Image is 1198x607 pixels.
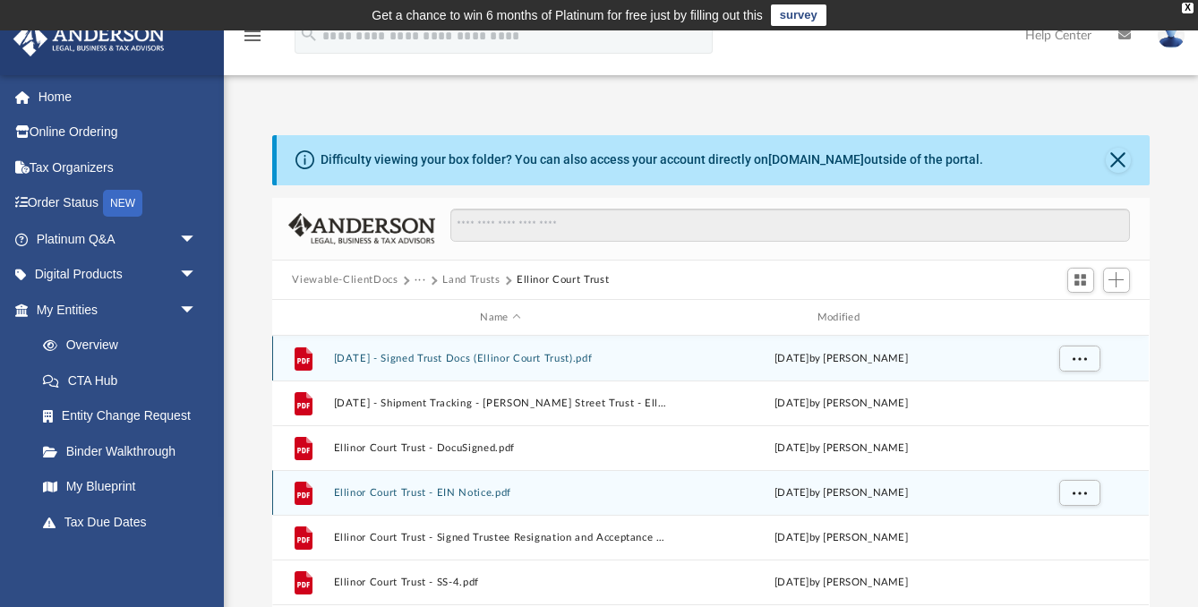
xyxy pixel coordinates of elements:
i: menu [242,25,263,47]
button: Add [1103,268,1130,293]
span: arrow_drop_down [179,292,215,329]
div: [DATE] by [PERSON_NAME] [675,530,1008,546]
div: Difficulty viewing your box folder? You can also access your account directly on outside of the p... [321,150,983,169]
div: id [280,310,325,326]
div: close [1182,3,1194,13]
button: Land Trusts [442,272,500,288]
a: Binder Walkthrough [25,433,224,469]
button: More options [1059,480,1100,507]
button: More options [1059,346,1100,372]
button: Ellinor Court Trust - Signed Trustee Resignation and Acceptance Letters.pdf [334,532,667,543]
button: [DATE] - Signed Trust Docs (Ellinor Court Trust).pdf [334,353,667,364]
span: arrow_drop_down [179,221,215,258]
div: [DATE] by [PERSON_NAME] [675,575,1008,591]
a: [DOMAIN_NAME] [768,152,864,167]
div: [DATE] by [PERSON_NAME] [675,485,1008,501]
a: Digital Productsarrow_drop_down [13,257,224,293]
a: Tax Due Dates [25,504,224,540]
button: Ellinor Court Trust - DocuSigned.pdf [334,442,667,454]
div: Get a chance to win 6 months of Platinum for free just by filling out this [372,4,763,26]
a: Order StatusNEW [13,185,224,222]
button: [DATE] - Shipment Tracking - [PERSON_NAME] Street Trust - Ellinor Court Trust - [PERSON_NAME] Tru... [334,398,667,409]
a: menu [242,34,263,47]
img: Anderson Advisors Platinum Portal [8,21,170,56]
div: Modified [674,310,1008,326]
a: Online Ordering [13,115,224,150]
button: Ellinor Court Trust - EIN Notice.pdf [334,487,667,499]
div: NEW [103,190,142,217]
a: My Blueprint [25,469,215,505]
i: search [299,24,319,44]
img: User Pic [1158,22,1185,48]
div: [DATE] by [PERSON_NAME] [675,440,1008,457]
a: Home [13,79,224,115]
a: My Anderson Teamarrow_drop_down [13,540,215,576]
a: Overview [25,328,224,363]
a: Tax Organizers [13,150,224,185]
button: Viewable-ClientDocs [292,272,398,288]
span: arrow_drop_down [179,257,215,294]
input: Search files and folders [450,209,1130,243]
button: Switch to Grid View [1067,268,1094,293]
button: Ellinor Court Trust [517,272,609,288]
span: arrow_drop_down [179,540,215,577]
a: Entity Change Request [25,398,224,434]
div: Name [333,310,667,326]
a: CTA Hub [25,363,224,398]
a: My Entitiesarrow_drop_down [13,292,224,328]
div: id [1016,310,1142,326]
a: Platinum Q&Aarrow_drop_down [13,221,224,257]
div: [DATE] by [PERSON_NAME] [675,396,1008,412]
button: Close [1106,148,1131,173]
a: survey [771,4,826,26]
div: [DATE] by [PERSON_NAME] [675,351,1008,367]
button: ··· [415,272,426,288]
button: Ellinor Court Trust - SS-4.pdf [334,577,667,588]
